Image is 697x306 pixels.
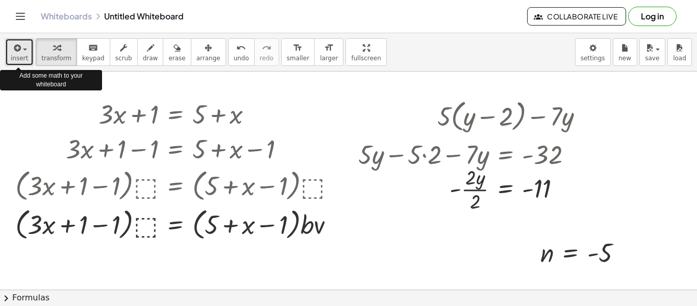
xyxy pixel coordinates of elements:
button: load [667,38,692,66]
span: fullscreen [351,55,381,62]
i: undo [236,42,246,54]
button: save [639,38,665,66]
button: transform [36,38,77,66]
span: keypad [82,55,105,62]
button: format_sizelarger [314,38,343,66]
span: insert [11,55,28,62]
i: format_size [293,42,303,54]
span: undo [234,55,249,62]
button: draw [137,38,164,66]
span: new [618,55,631,62]
span: scrub [115,55,132,62]
span: save [645,55,659,62]
i: keyboard [88,42,98,54]
button: insert [5,38,34,66]
button: arrange [191,38,226,66]
span: Collaborate Live [536,12,617,21]
button: settings [575,38,611,66]
button: new [613,38,637,66]
button: undoundo [228,38,255,66]
span: settings [581,55,605,62]
span: larger [320,55,338,62]
a: Whiteboards [41,11,92,21]
button: Toggle navigation [12,8,29,25]
span: load [673,55,686,62]
button: redoredo [254,38,279,66]
span: transform [41,55,71,62]
button: Collaborate Live [527,7,626,26]
button: format_sizesmaller [281,38,315,66]
button: erase [163,38,191,66]
span: smaller [287,55,309,62]
span: arrange [196,55,220,62]
i: redo [262,42,271,54]
span: redo [260,55,273,62]
span: draw [143,55,158,62]
button: Log in [628,7,677,26]
button: keyboardkeypad [77,38,110,66]
span: erase [168,55,185,62]
i: format_size [324,42,334,54]
button: fullscreen [345,38,386,66]
button: scrub [110,38,138,66]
